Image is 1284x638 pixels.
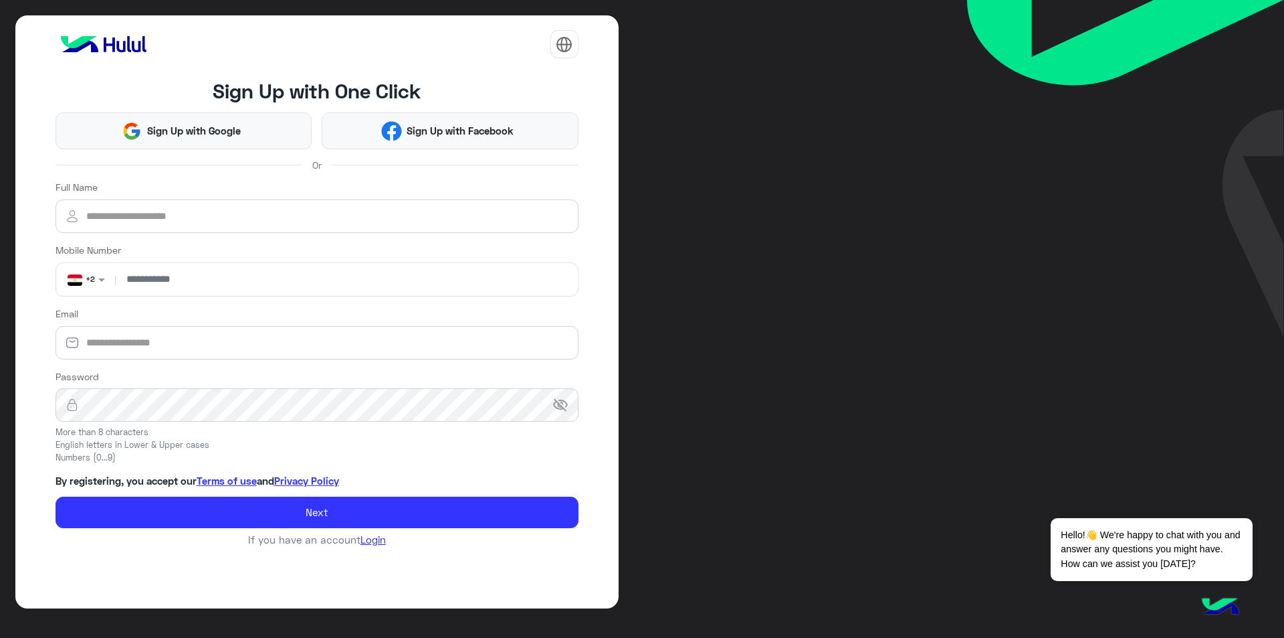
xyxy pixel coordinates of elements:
small: More than 8 characters [56,426,578,439]
img: user [56,208,89,224]
span: Sign Up with Google [142,123,245,139]
small: English letters in Lower & Upper cases [56,439,578,452]
h6: If you have an account [56,534,578,546]
img: hulul-logo.png [1197,584,1244,631]
img: Google [122,121,142,141]
label: Mobile Number [56,243,121,257]
span: Or [312,158,322,172]
small: Numbers (0...9) [56,452,578,465]
h4: Sign Up with One Click [56,78,578,102]
span: visibility_off [552,397,568,413]
a: Login [360,534,386,546]
label: Email [56,307,78,321]
button: Next [56,497,578,529]
span: Hello!👋 We're happy to chat with you and answer any questions you might have. How can we assist y... [1051,518,1252,581]
a: Terms of use [197,475,257,487]
span: and [257,475,274,487]
img: Facebook [381,121,401,141]
button: Sign Up with Facebook [322,112,578,149]
span: | [112,272,119,287]
img: tab [556,36,572,53]
img: lock [56,398,89,412]
label: Full Name [56,180,98,194]
img: email [56,336,89,349]
a: Privacy Policy [274,475,339,487]
button: Sign Up with Google [56,112,312,149]
span: By registering, you accept our [56,475,197,487]
img: logo [56,31,152,58]
label: Password [56,370,99,384]
span: Sign Up with Facebook [402,123,519,139]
